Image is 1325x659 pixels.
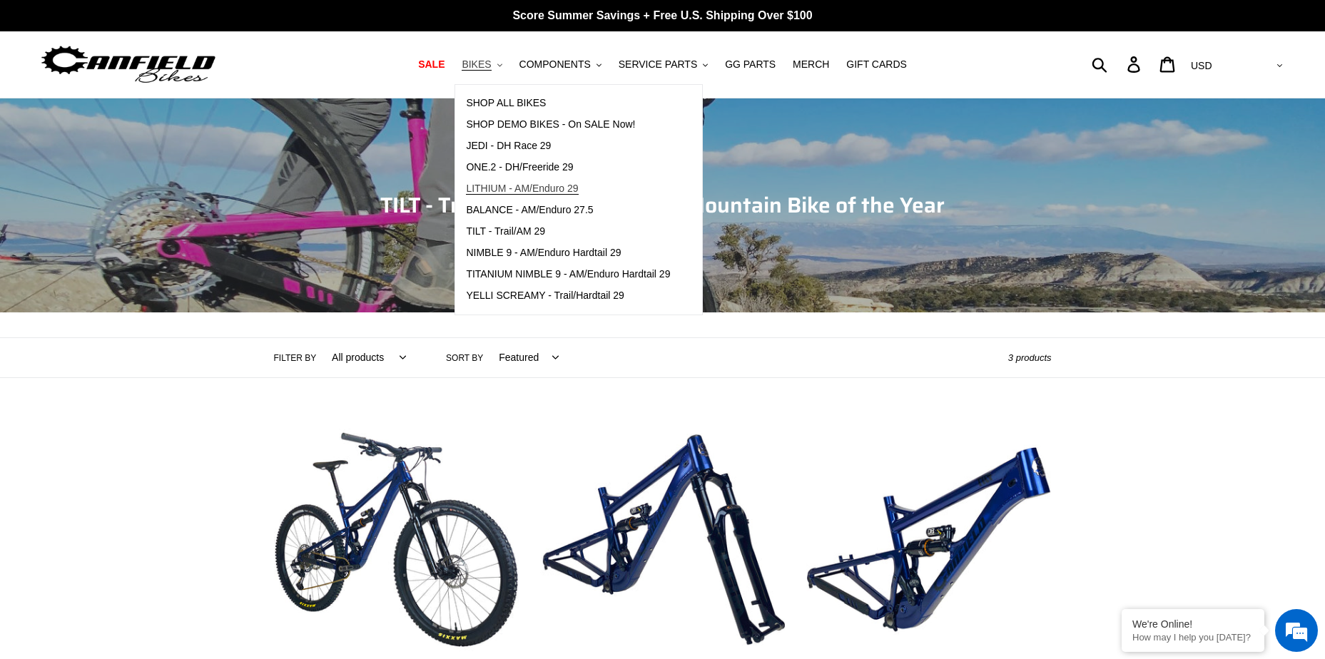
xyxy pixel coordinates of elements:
[455,55,509,74] button: BIKES
[611,55,715,74] button: SERVICE PARTS
[455,285,681,307] a: YELLI SCREAMY - Trail/Hardtail 29
[462,58,491,71] span: BIKES
[1132,632,1254,643] p: How may I help you today?
[455,264,681,285] a: TITANIUM NIMBLE 9 - AM/Enduro Hardtail 29
[274,352,317,364] label: Filter by
[846,58,907,71] span: GIFT CARDS
[455,200,681,221] a: BALANCE - AM/Enduro 27.5
[466,225,545,237] span: TILT - Trail/AM 29
[455,136,681,157] a: JEDI - DH Race 29
[466,247,621,259] span: NIMBLE 9 - AM/Enduro Hardtail 29
[466,204,593,216] span: BALANCE - AM/Enduro 27.5
[455,242,681,264] a: NIMBLE 9 - AM/Enduro Hardtail 29
[46,71,81,107] img: d_696896380_company_1647369064580_696896380
[1008,352,1052,363] span: 3 products
[466,97,546,109] span: SHOP ALL BIKES
[16,78,37,100] div: Navigation go back
[466,118,635,131] span: SHOP DEMO BIKES - On SALE Now!
[466,290,624,302] span: YELLI SCREAMY - Trail/Hardtail 29
[839,55,914,74] a: GIFT CARDS
[411,55,452,74] a: SALE
[234,7,268,41] div: Minimize live chat window
[455,221,681,242] a: TILT - Trail/AM 29
[455,114,681,136] a: SHOP DEMO BIKES - On SALE Now!
[1132,618,1254,630] div: We're Online!
[39,42,218,87] img: Canfield Bikes
[96,80,261,98] div: Chat with us now
[466,140,551,152] span: JEDI - DH Race 29
[786,55,836,74] a: MERCH
[725,58,776,71] span: GG PARTS
[455,93,681,114] a: SHOP ALL BIKES
[83,180,197,324] span: We're online!
[455,157,681,178] a: ONE.2 - DH/Freeride 29
[619,58,697,71] span: SERVICE PARTS
[519,58,591,71] span: COMPONENTS
[466,161,573,173] span: ONE.2 - DH/Freeride 29
[466,268,670,280] span: TITANIUM NIMBLE 9 - AM/Enduro Hardtail 29
[446,352,483,364] label: Sort by
[380,188,945,222] span: TILT - Trail/AM 29er - 2024 All Mountain Bike of the Year
[512,55,609,74] button: COMPONENTS
[718,55,783,74] a: GG PARTS
[7,389,272,439] textarea: Type your message and hit 'Enter'
[418,58,445,71] span: SALE
[1100,48,1136,80] input: Search
[466,183,578,195] span: LITHIUM - AM/Enduro 29
[793,58,829,71] span: MERCH
[455,178,681,200] a: LITHIUM - AM/Enduro 29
